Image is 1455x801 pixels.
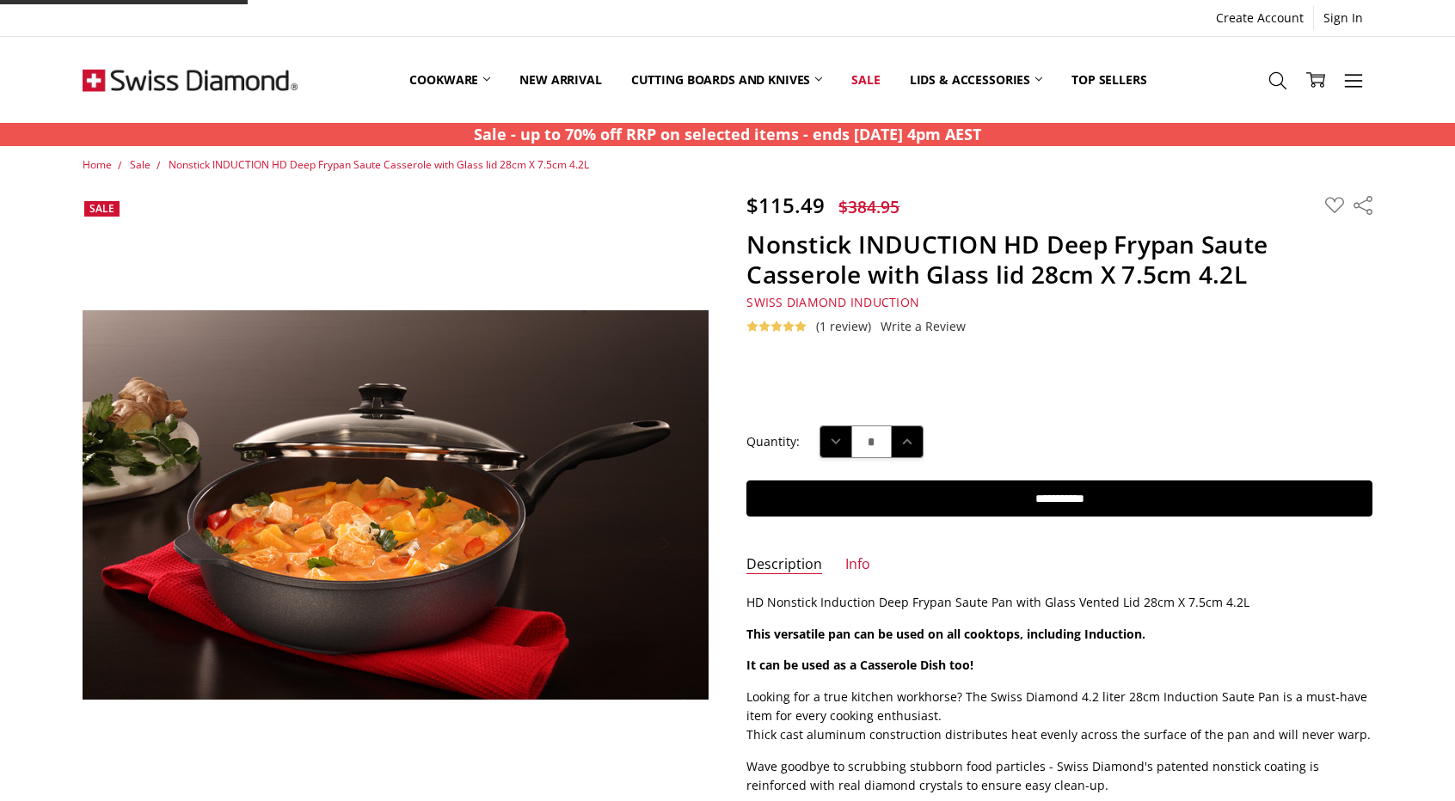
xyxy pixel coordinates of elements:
[1206,6,1313,30] a: Create Account
[474,124,981,144] strong: Sale - up to 70% off RRP on selected items - ends [DATE] 4pm AEST
[130,157,150,172] a: Sale
[837,41,894,118] a: Sale
[746,432,800,451] label: Quantity:
[845,555,870,575] a: Info
[746,688,1372,745] p: Looking for a true kitchen workhorse? The Swiss Diamond 4.2 liter 28cm Induction Saute Pan is a m...
[895,41,1057,118] a: Lids & Accessories
[746,555,822,575] a: Description
[746,593,1372,612] p: HD Nonstick Induction Deep Frypan Saute Pan with Glass Vented Lid 28cm X 7.5cm 4.2L
[169,157,589,172] a: Nonstick INDUCTION HD Deep Frypan Saute Casserole with Glass lid 28cm X 7.5cm 4.2L
[881,320,966,333] a: Write a Review
[746,294,919,310] span: Swiss Diamond Induction
[89,201,114,216] span: Sale
[838,195,899,218] span: $384.95
[1057,41,1161,118] a: Top Sellers
[505,41,616,118] a: New arrival
[83,157,112,172] a: Home
[746,757,1372,796] p: Wave goodbye to scrubbing stubborn food particles - Swiss Diamond's patented nonstick coating is ...
[746,229,1372,290] h1: Nonstick INDUCTION HD Deep Frypan Saute Casserole with Glass lid 28cm X 7.5cm 4.2L
[395,41,505,118] a: Cookware
[1314,6,1372,30] a: Sign In
[746,191,825,219] span: $115.49
[617,41,838,118] a: Cutting boards and knives
[746,657,973,673] strong: It can be used as a Casserole Dish too!
[83,37,298,123] img: Free Shipping On Every Order
[746,626,1145,642] strong: This versatile pan can be used on all cooktops, including Induction.
[816,320,871,333] a: (1 review)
